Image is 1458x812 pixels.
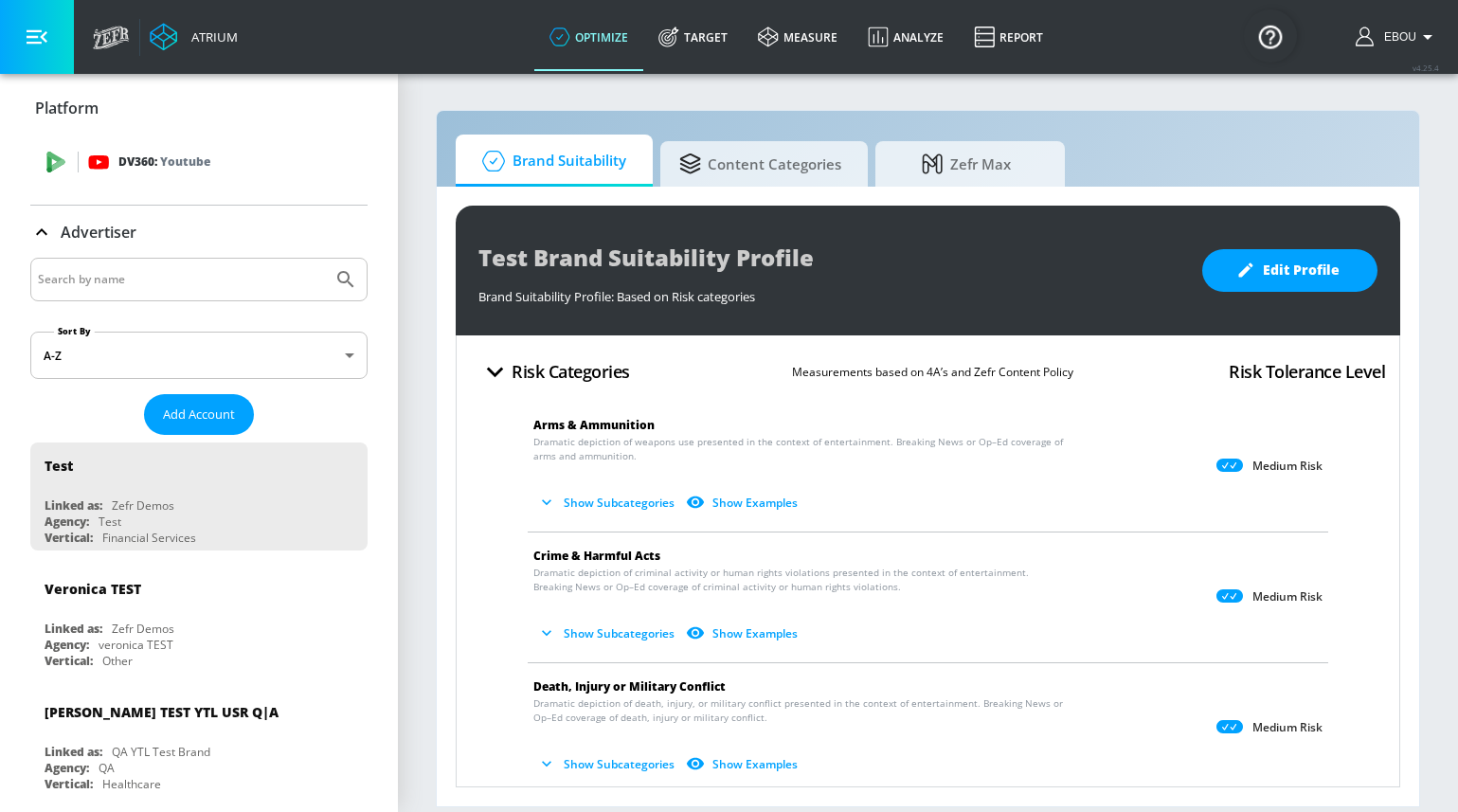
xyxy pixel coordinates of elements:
span: Dramatic depiction of criminal activity or human rights violations presented in the context of en... [533,566,1065,594]
div: Other [102,653,133,669]
div: Brand Suitability Profile: Based on Risk categories [478,279,1183,305]
button: Edit Profile [1202,249,1377,292]
div: TestLinked as:Zefr DemosAgency:TestVertical:Financial Services [30,442,368,550]
div: Agency: [45,760,89,776]
p: Medium Risk [1252,720,1323,735]
div: Agency: [45,637,89,653]
p: Measurements based on 4A’s and Zefr Content Policy [792,362,1073,382]
div: Platform [30,81,368,135]
h4: Risk Tolerance Level [1229,358,1385,385]
p: Medium Risk [1252,459,1323,474]
div: Vertical: [45,530,93,546]
div: Veronica TESTLinked as:Zefr DemosAgency:veronica TESTVertical:Other [30,566,368,674]
p: DV360: [118,152,210,172]
span: Dramatic depiction of weapons use presented in the context of entertainment. Breaking News or Op–... [533,435,1065,463]
div: Test [45,457,73,475]
a: Analyze [853,3,959,71]
input: Search by name [38,267,325,292]
div: Linked as: [45,497,102,514]
div: QA YTL Test Brand [112,744,210,760]
a: optimize [534,3,643,71]
button: Show Examples [682,618,805,649]
p: Advertiser [61,222,136,243]
span: login as: ebou.njie@zefr.com [1377,30,1416,44]
button: Show Subcategories [533,749,682,780]
div: Healthcare [102,776,161,792]
h4: Risk Categories [512,358,630,385]
div: Zefr Demos [112,621,174,637]
button: Add Account [144,394,254,435]
button: Ebou [1356,26,1439,48]
div: A-Z [30,332,368,379]
div: Vertical: [45,776,93,792]
div: [PERSON_NAME] TEST YTL USR Q|A [45,703,279,721]
div: [PERSON_NAME] TEST YTL USR Q|ALinked as:QA YTL Test BrandAgency:QAVertical:Healthcare [30,689,368,797]
button: Show Examples [682,487,805,518]
span: Edit Profile [1240,259,1340,282]
div: Zefr Demos [112,497,174,514]
span: Crime & Harmful Acts [533,548,660,564]
div: DV360: Youtube [30,134,368,190]
span: Add Account [163,404,235,425]
p: Platform [35,98,99,118]
button: Show Subcategories [533,618,682,649]
div: veronica TEST [99,637,173,653]
div: Linked as: [45,621,102,637]
a: Target [643,3,743,71]
button: Open Resource Center [1244,9,1297,63]
button: Show Examples [682,749,805,780]
div: Agency: [45,514,89,530]
span: v 4.25.4 [1413,63,1439,73]
p: Youtube [160,152,210,171]
p: Medium Risk [1252,589,1323,604]
label: Sort By [54,325,95,337]
span: Dramatic depiction of death, injury, or military conflict presented in the context of entertainme... [533,696,1065,725]
div: Veronica TEST [45,580,141,598]
span: Brand Suitability [475,138,626,184]
span: Content Categories [679,141,841,187]
a: measure [743,3,853,71]
div: Linked as: [45,744,102,760]
button: Show Subcategories [533,487,682,518]
div: Atrium [184,28,238,45]
div: Vertical: [45,653,93,669]
div: QA [99,760,115,776]
a: Atrium [150,23,238,51]
span: Zefr Max [894,141,1038,187]
span: Death, Injury or Military Conflict [533,678,726,695]
div: Financial Services [102,530,196,546]
div: Advertiser [30,206,368,259]
div: Test [99,514,121,530]
span: Arms & Ammunition [533,417,655,433]
a: Report [959,3,1058,71]
button: Risk Categories [471,350,638,394]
